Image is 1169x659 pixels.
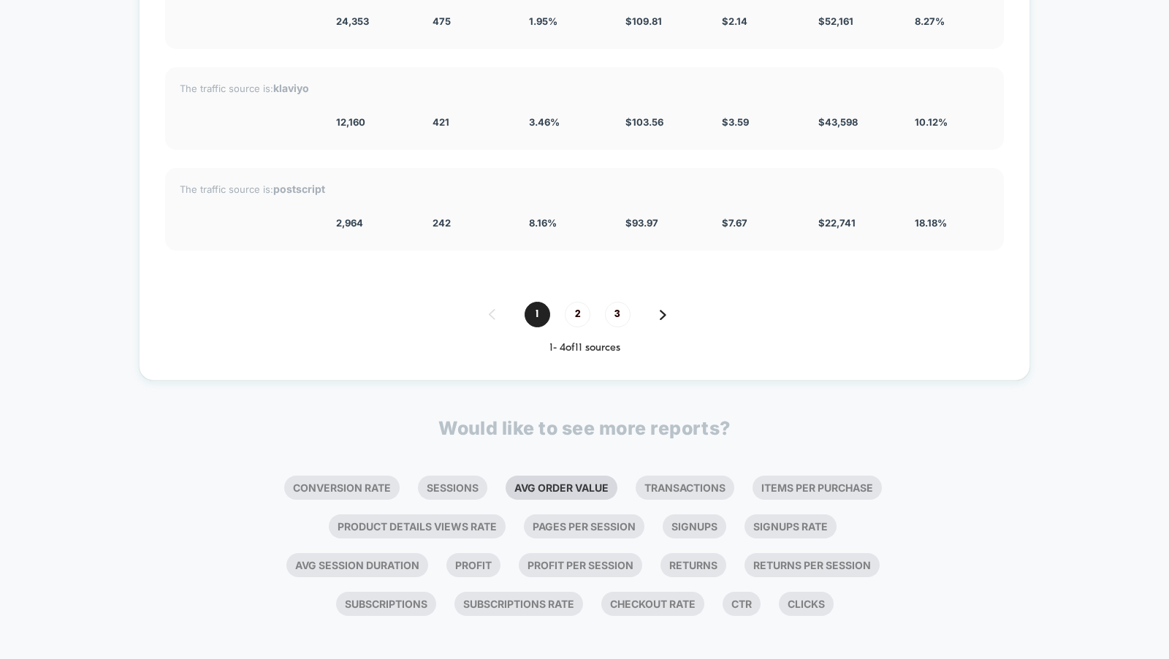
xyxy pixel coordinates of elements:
[625,217,658,229] span: $ 93.97
[625,15,662,27] span: $ 109.81
[284,476,400,500] li: Conversion Rate
[438,417,731,439] p: Would like to see more reports?
[506,476,617,500] li: Avg Order Value
[660,310,666,320] img: pagination forward
[433,116,449,128] span: 421
[753,476,882,500] li: Items Per Purchase
[818,217,856,229] span: $ 22,741
[663,514,726,538] li: Signups
[525,302,550,327] span: 1
[636,476,734,500] li: Transactions
[433,217,451,229] span: 242
[180,183,989,195] div: The traffic source is:
[779,592,834,616] li: Clicks
[915,217,947,229] span: 18.18 %
[529,217,557,229] span: 8.16 %
[722,116,749,128] span: $ 3.59
[273,183,325,195] strong: postscript
[745,514,837,538] li: Signups Rate
[524,514,644,538] li: Pages Per Session
[446,553,500,577] li: Profit
[601,592,704,616] li: Checkout Rate
[723,592,761,616] li: Ctr
[915,116,948,128] span: 10.12 %
[273,82,309,94] strong: klaviyo
[180,82,989,94] div: The traffic source is:
[529,116,560,128] span: 3.46 %
[605,302,631,327] span: 3
[818,15,853,27] span: $ 52,161
[418,476,487,500] li: Sessions
[625,116,663,128] span: $ 103.56
[529,15,557,27] span: 1.95 %
[565,302,590,327] span: 2
[336,15,369,27] span: 24,353
[329,514,506,538] li: Product Details Views Rate
[336,217,363,229] span: 2,964
[722,217,747,229] span: $ 7.67
[433,15,451,27] span: 475
[286,553,428,577] li: Avg Session Duration
[745,553,880,577] li: Returns Per Session
[818,116,858,128] span: $ 43,598
[519,553,642,577] li: Profit Per Session
[454,592,583,616] li: Subscriptions Rate
[915,15,945,27] span: 8.27 %
[336,116,365,128] span: 12,160
[722,15,747,27] span: $ 2.14
[165,342,1004,354] div: 1 - 4 of 11 sources
[336,592,436,616] li: Subscriptions
[660,553,726,577] li: Returns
